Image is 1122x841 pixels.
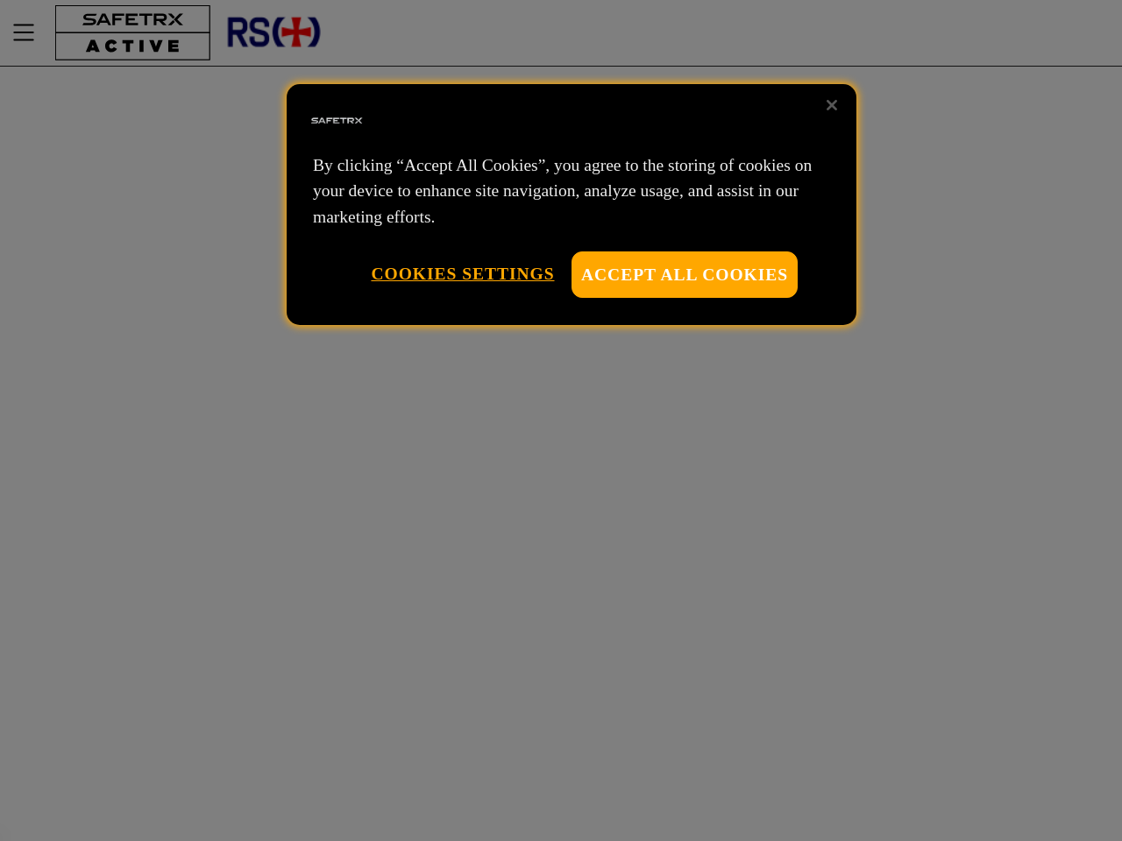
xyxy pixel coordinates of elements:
p: By clicking “Accept All Cookies”, you agree to the storing of cookies on your device to enhance s... [313,152,830,230]
button: Accept All Cookies [572,251,798,298]
img: Safe Tracks [309,93,365,149]
button: Close [813,86,851,124]
button: Cookies Settings [371,251,554,296]
div: Privacy [287,84,856,325]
